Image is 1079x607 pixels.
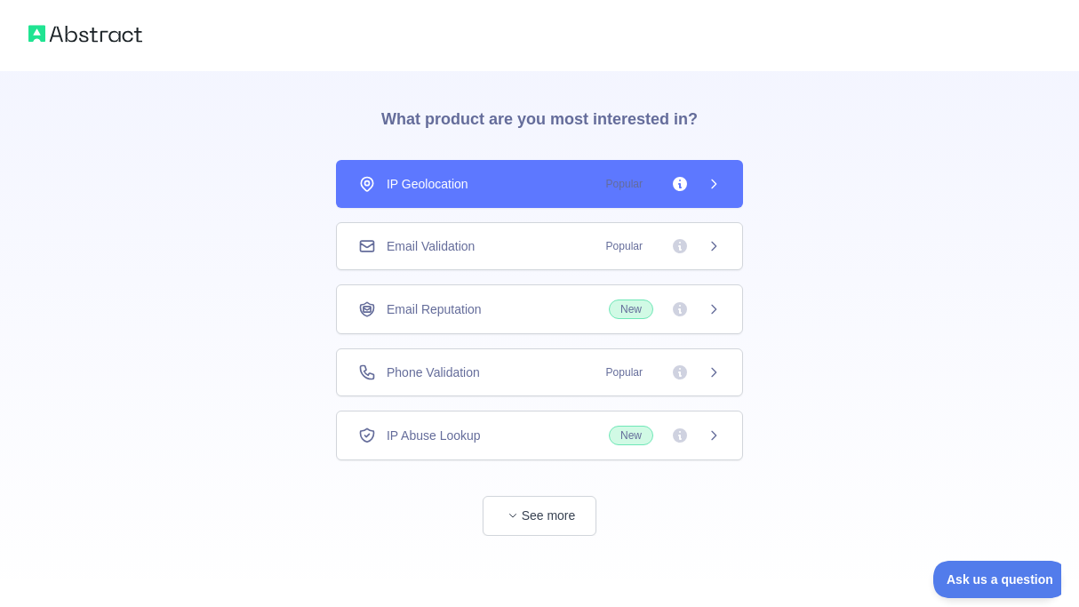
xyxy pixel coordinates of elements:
iframe: Toggle Customer Support [933,561,1061,598]
span: Popular [595,363,653,381]
img: Abstract logo [28,21,142,46]
span: Email Validation [387,237,475,255]
span: Popular [595,175,653,193]
span: IP Abuse Lookup [387,427,481,444]
span: Popular [595,237,653,255]
h3: What product are you most interested in? [353,71,726,160]
span: Email Reputation [387,300,482,318]
span: Phone Validation [387,363,480,381]
span: New [609,426,653,445]
span: IP Geolocation [387,175,468,193]
span: New [609,300,653,319]
button: See more [483,496,596,536]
